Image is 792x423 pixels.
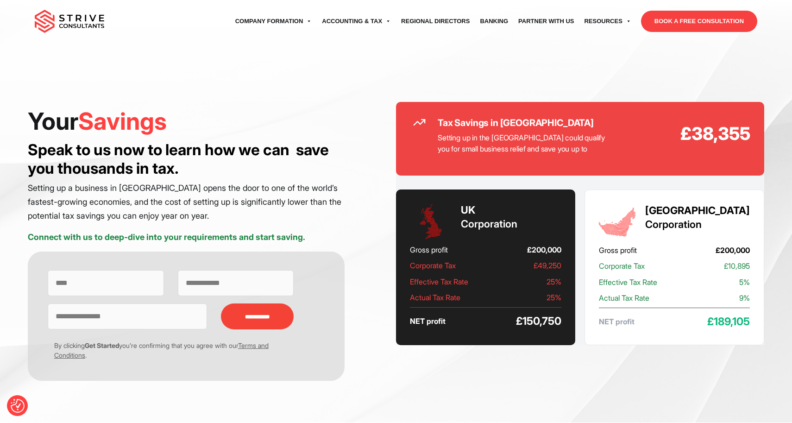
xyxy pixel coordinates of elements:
[475,8,513,34] a: Banking
[11,399,25,413] button: Consent Preferences
[534,259,561,272] span: £49,250
[716,244,750,257] span: £200,000
[739,291,750,304] span: 9%
[317,8,396,34] a: Accounting & Tax
[599,291,649,304] span: Actual Tax Rate
[599,259,645,272] span: Corporate Tax
[85,341,119,349] strong: Get Started
[46,270,326,375] form: Contact form
[438,132,614,154] p: Setting up in the [GEOGRAPHIC_DATA] could qualify you for small business relief and save you up to
[78,107,167,135] span: Savings
[48,341,294,360] p: By clicking you’re confirming that you agree with our .
[410,243,448,256] span: Gross profit
[410,259,456,272] span: Corporate Tax
[28,107,345,136] h1: Your
[410,291,460,304] span: Actual Tax Rate
[614,120,750,147] strong: £38,355
[410,315,446,328] span: NET profit
[396,8,475,34] a: Regional Directors
[513,8,579,34] a: Partner with Us
[724,259,750,272] span: £10,895
[645,204,750,216] strong: [GEOGRAPHIC_DATA]
[641,11,757,32] a: BOOK A FREE CONSULTATION
[11,399,25,413] img: Revisit consent button
[230,8,317,34] a: Company Formation
[438,116,614,130] h2: Tax Savings in [GEOGRAPHIC_DATA]
[707,315,750,328] span: £189,105
[547,275,561,288] span: 25%
[35,10,104,33] img: main-logo.svg
[527,243,561,256] span: £200,000
[645,204,750,232] h3: Corporation
[28,181,345,223] p: Setting up a business in [GEOGRAPHIC_DATA] opens the door to one of the world’s fastest-growing e...
[579,8,636,34] a: Resources
[461,203,517,231] h3: Corporation
[461,204,475,216] strong: UK
[547,291,561,304] span: 25%
[599,244,637,257] span: Gross profit
[516,315,561,328] span: £150,750
[54,341,269,359] a: Terms and Conditions
[28,140,345,177] h3: Speak to us now to learn how we can save you thousands in tax.
[599,315,635,328] span: NET profit
[410,275,468,288] span: Effective Tax Rate
[739,276,750,289] span: 5%
[28,232,305,242] strong: Connect with us to deep-dive into your requirements and start saving.
[599,276,657,289] span: Effective Tax Rate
